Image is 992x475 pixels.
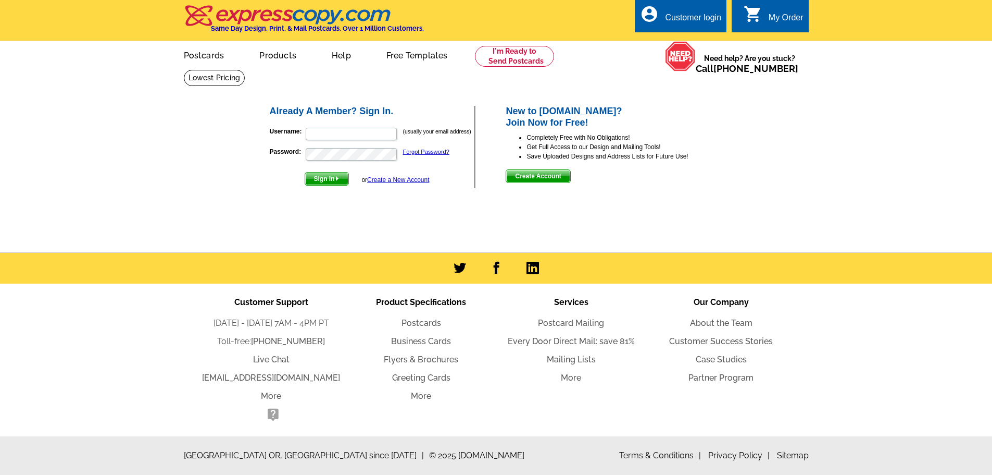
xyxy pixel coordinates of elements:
a: More [261,391,281,401]
li: Save Uploaded Designs and Address Lists for Future Use! [526,152,724,161]
button: Sign In [305,172,349,186]
small: (usually your email address) [403,128,471,135]
a: More [411,391,431,401]
a: Live Chat [253,355,290,364]
a: Customer Success Stories [669,336,773,346]
li: Toll-free: [196,335,346,348]
a: Mailing Lists [547,355,596,364]
div: or [361,175,429,185]
a: Products [243,42,313,67]
a: Postcard Mailing [538,318,604,328]
span: Need help? Are you stuck? [696,53,803,74]
h2: Already A Member? Sign In. [270,106,474,117]
li: [DATE] - [DATE] 7AM - 4PM PT [196,317,346,330]
li: Completely Free with No Obligations! [526,133,724,142]
span: Services [554,297,588,307]
span: Customer Support [234,297,308,307]
a: Case Studies [696,355,747,364]
h4: Same Day Design, Print, & Mail Postcards. Over 1 Million Customers. [211,25,424,32]
a: About the Team [690,318,752,328]
label: Username: [270,127,305,136]
a: Postcards [167,42,241,67]
a: Greeting Cards [392,373,450,383]
div: Customer login [665,13,721,28]
span: [GEOGRAPHIC_DATA] OR, [GEOGRAPHIC_DATA] since [DATE] [184,449,424,462]
a: Postcards [401,318,441,328]
label: Password: [270,147,305,156]
a: Same Day Design, Print, & Mail Postcards. Over 1 Million Customers. [184,13,424,32]
a: Sitemap [777,450,809,460]
span: Our Company [694,297,749,307]
li: Get Full Access to our Design and Mailing Tools! [526,142,724,152]
img: help [665,41,696,71]
div: My Order [769,13,803,28]
a: Terms & Conditions [619,450,701,460]
a: Business Cards [391,336,451,346]
span: Product Specifications [376,297,466,307]
a: account_circle Customer login [640,11,721,25]
a: [EMAIL_ADDRESS][DOMAIN_NAME] [202,373,340,383]
a: Every Door Direct Mail: save 81% [508,336,635,346]
i: account_circle [640,5,659,23]
a: [PHONE_NUMBER] [251,336,325,346]
a: Create a New Account [367,176,429,184]
h2: New to [DOMAIN_NAME]? Join Now for Free! [506,106,724,128]
span: Sign In [305,173,348,185]
i: shopping_cart [744,5,762,23]
a: Partner Program [688,373,754,383]
span: Create Account [506,170,570,182]
a: Free Templates [370,42,464,67]
button: Create Account [506,169,570,183]
a: Privacy Policy [708,450,770,460]
img: button-next-arrow-white.png [335,176,340,181]
a: More [561,373,581,383]
a: shopping_cart My Order [744,11,803,25]
a: [PHONE_NUMBER] [713,63,798,74]
span: Call [696,63,798,74]
span: © 2025 [DOMAIN_NAME] [429,449,524,462]
a: Help [315,42,368,67]
a: Forgot Password? [403,149,449,155]
a: Flyers & Brochures [384,355,458,364]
